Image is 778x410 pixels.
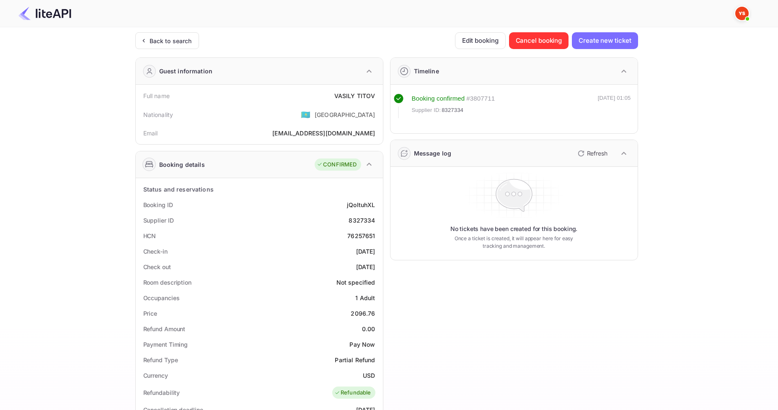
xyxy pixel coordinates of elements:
div: Check out [143,262,171,271]
div: [EMAIL_ADDRESS][DOMAIN_NAME] [272,129,375,138]
span: Supplier ID: [412,106,441,114]
div: jQoItuhXL [347,200,375,209]
div: Refundable [334,389,371,397]
div: Booking details [159,160,205,169]
img: LiteAPI Logo [18,7,71,20]
div: 0.00 [362,324,375,333]
p: No tickets have been created for this booking. [450,225,578,233]
div: USD [363,371,375,380]
p: Refresh [587,149,607,158]
div: Guest information [159,67,213,75]
div: [DATE] [356,262,375,271]
div: [DATE] [356,247,375,256]
div: Pay Now [349,340,375,349]
button: Create new ticket [572,32,638,49]
div: 2096.76 [351,309,375,318]
div: Payment Timing [143,340,188,349]
div: Status and reservations [143,185,214,194]
div: VASILY TITOV [334,91,375,100]
div: Back to search [150,36,192,45]
div: Booking ID [143,200,173,209]
div: Nationality [143,110,173,119]
div: Refund Type [143,356,178,364]
div: 76257651 [347,231,375,240]
div: Room description [143,278,191,287]
button: Edit booking [455,32,506,49]
button: Refresh [573,147,611,160]
img: Yandex Support [735,7,749,20]
div: HCN [143,231,156,240]
div: Occupancies [143,293,180,302]
div: Check-in [143,247,168,256]
p: Once a ticket is created, it will appear here for easy tracking and management. [448,235,580,250]
div: Timeline [414,67,439,75]
div: Not specified [336,278,375,287]
div: Refundability [143,388,180,397]
div: # 3807711 [466,94,495,104]
div: [GEOGRAPHIC_DATA] [315,110,375,119]
div: Message log [414,149,452,158]
div: [DATE] 01:05 [598,94,631,118]
div: Price [143,309,158,318]
span: 8327334 [442,106,463,114]
div: Refund Amount [143,324,186,333]
div: CONFIRMED [317,161,357,169]
button: Cancel booking [509,32,569,49]
div: Email [143,129,158,138]
span: United States [301,107,310,122]
div: Partial Refund [335,356,375,364]
div: 8327334 [349,216,375,225]
div: 1 Adult [355,293,375,302]
div: Full name [143,91,170,100]
div: Supplier ID [143,216,174,225]
div: Booking confirmed [412,94,465,104]
div: Currency [143,371,168,380]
